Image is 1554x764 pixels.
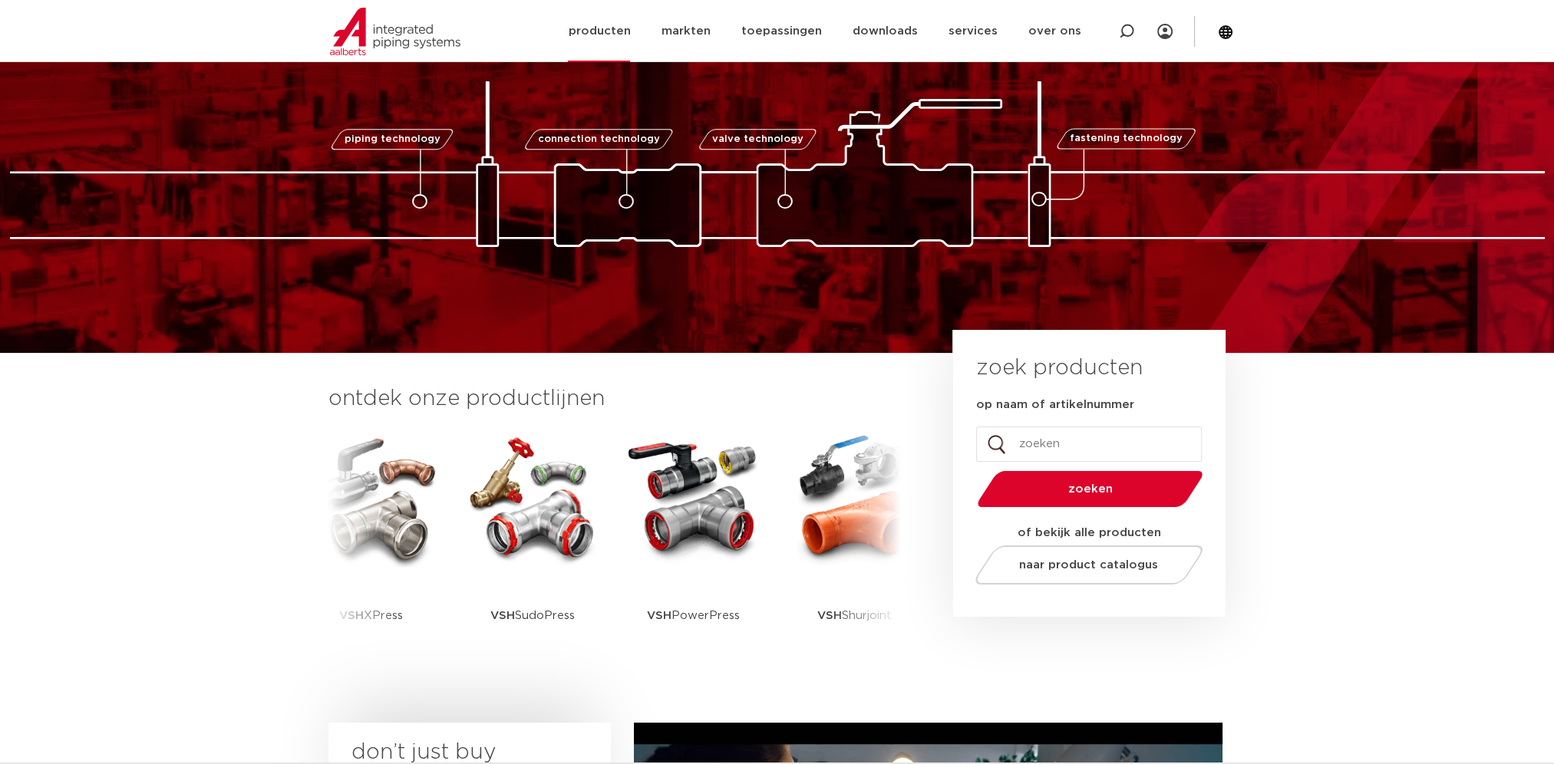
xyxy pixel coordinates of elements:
input: zoeken [976,426,1202,462]
strong: VSH [490,610,515,621]
span: piping technology [345,134,440,144]
a: VSHSudoPress [464,430,602,664]
h3: ontdek onze productlijnen [328,384,901,414]
a: VSHShurjoint [786,430,924,664]
h3: zoek producten [976,353,1143,384]
span: valve technology [712,134,803,144]
a: VSHPowerPress [625,430,763,664]
p: PowerPress [647,568,740,664]
a: naar product catalogus [971,545,1206,585]
strong: VSH [647,610,671,621]
strong: of bekijk alle producten [1018,527,1161,538]
p: XPress [339,568,403,664]
button: zoeken [971,469,1209,509]
span: connection technology [537,134,659,144]
span: zoeken [1017,483,1163,495]
p: Shurjoint [817,568,892,664]
strong: VSH [817,610,842,621]
label: op naam of artikelnummer [976,397,1134,413]
strong: VSH [339,610,364,621]
p: SudoPress [490,568,575,664]
span: naar product catalogus [1019,559,1158,571]
span: fastening technology [1070,134,1183,144]
a: VSHXPress [302,430,440,664]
